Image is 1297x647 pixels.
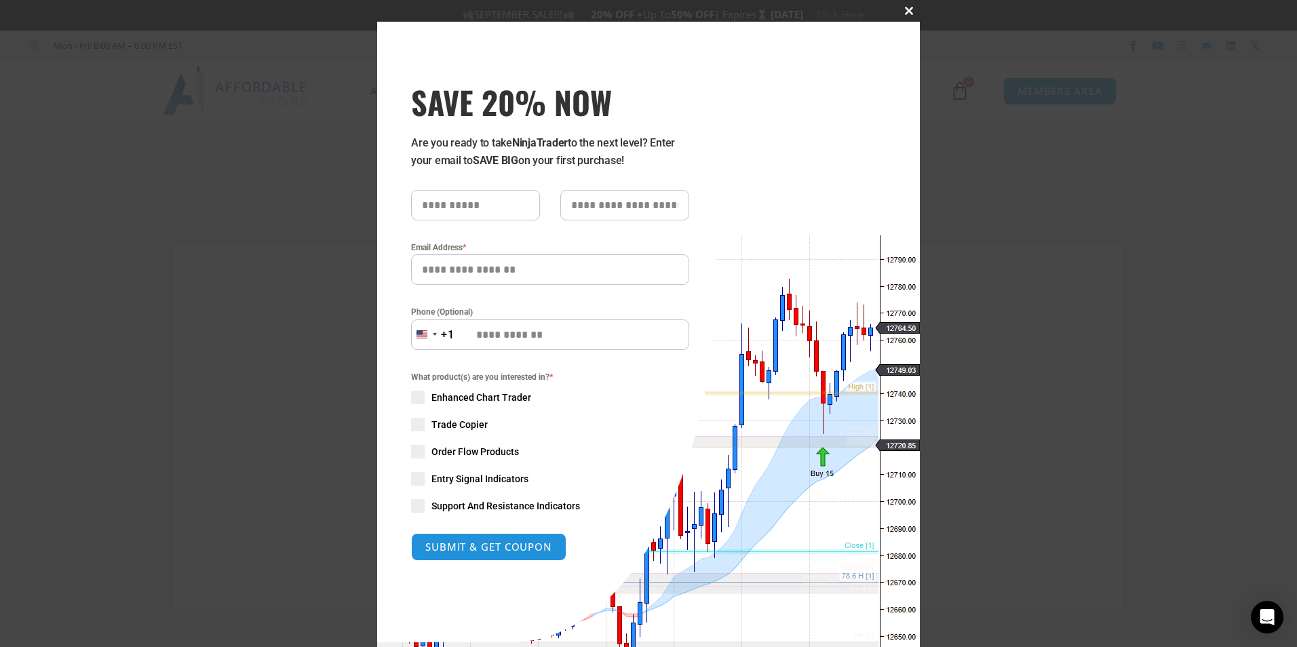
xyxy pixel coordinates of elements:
div: Open Intercom Messenger [1251,601,1283,633]
button: Selected country [411,319,454,350]
span: Order Flow Products [431,445,519,458]
span: What product(s) are you interested in? [411,370,689,384]
span: Entry Signal Indicators [431,472,528,486]
label: Enhanced Chart Trader [411,391,689,404]
strong: SAVE BIG [473,154,518,167]
label: Order Flow Products [411,445,689,458]
label: Phone (Optional) [411,305,689,319]
strong: NinjaTrader [512,136,568,149]
div: +1 [441,326,454,344]
p: Are you ready to take to the next level? Enter your email to on your first purchase! [411,134,689,170]
span: Support And Resistance Indicators [431,499,580,513]
label: Email Address [411,241,689,254]
span: Trade Copier [431,418,488,431]
label: Trade Copier [411,418,689,431]
label: Entry Signal Indicators [411,472,689,486]
span: Enhanced Chart Trader [431,391,531,404]
button: SUBMIT & GET COUPON [411,533,566,561]
label: Support And Resistance Indicators [411,499,689,513]
span: SAVE 20% NOW [411,83,689,121]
